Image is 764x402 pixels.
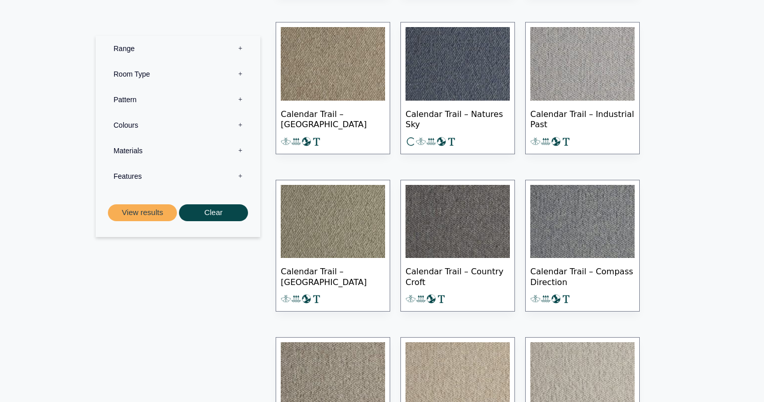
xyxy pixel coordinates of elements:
span: Calendar Trail – [GEOGRAPHIC_DATA] [281,101,385,136]
a: Calendar Trail – [GEOGRAPHIC_DATA] [276,180,390,312]
a: Calendar Trail – [GEOGRAPHIC_DATA] [276,22,390,154]
a: Calendar Trail – Country Croft [400,180,515,312]
span: Calendar Trail – [GEOGRAPHIC_DATA] [281,258,385,294]
a: Calendar Trail – Compass Direction [525,180,640,312]
span: Calendar Trail – Industrial Past [530,101,635,136]
a: Calendar Trail – Natures Sky [400,22,515,154]
span: Calendar Trail – Country Croft [406,258,510,294]
button: View results [108,204,177,221]
label: Colours [103,112,253,138]
span: Calendar Trail – Natures Sky [406,101,510,136]
label: Pattern [103,87,253,112]
span: Calendar Trail – Compass Direction [530,258,635,294]
label: Room Type [103,61,253,87]
label: Materials [103,138,253,163]
a: Calendar Trail – Industrial Past [525,22,640,154]
label: Range [103,36,253,61]
button: Clear [179,204,248,221]
label: Features [103,163,253,189]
